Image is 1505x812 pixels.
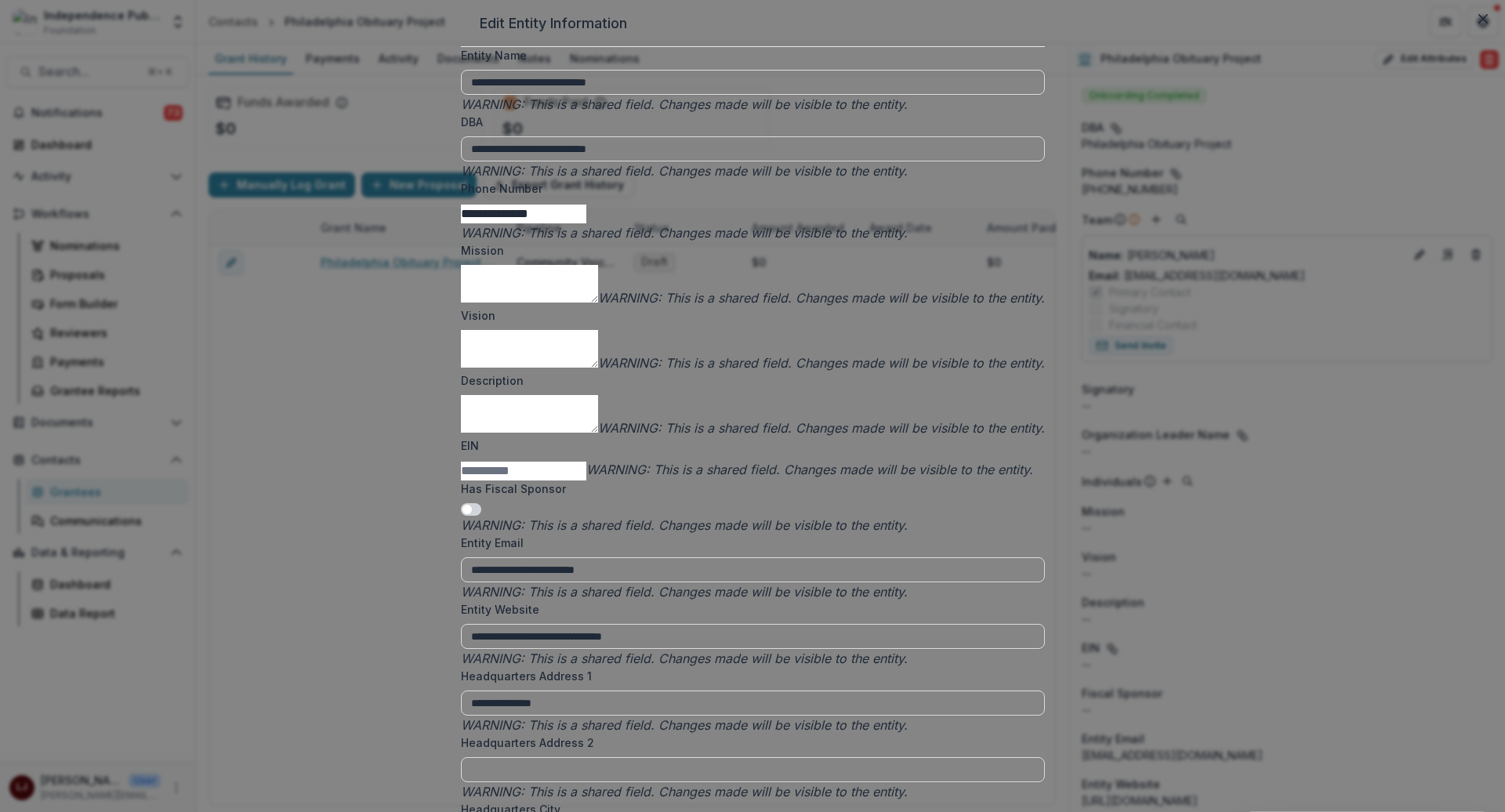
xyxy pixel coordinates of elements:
[461,180,1035,197] label: Phone Number
[461,480,1035,497] label: Has Fiscal Sponsor
[461,225,908,241] i: WARNING: This is a shared field. Changes made will be visible to the entity.
[461,163,908,179] i: WARNING: This is a shared field. Changes made will be visible to the entity.
[1471,6,1496,31] button: Close
[598,355,1045,371] i: WARNING: This is a shared field. Changes made will be visible to the entity.
[461,535,1035,551] label: Entity Email
[461,717,908,733] i: WARNING: This is a shared field. Changes made will be visible to the entity.
[461,651,908,666] i: WARNING: This is a shared field. Changes made will be visible to the entity.
[461,784,908,799] i: WARNING: This is a shared field. Changes made will be visible to the entity.
[461,47,1035,63] label: Entity Name
[586,462,1033,477] i: WARNING: This is a shared field. Changes made will be visible to the entity.
[461,517,908,533] i: WARNING: This is a shared field. Changes made will be visible to the entity.
[461,668,1035,684] label: Headquarters Address 1
[461,734,1035,751] label: Headquarters Address 2
[598,420,1045,436] i: WARNING: This is a shared field. Changes made will be visible to the entity.
[461,307,1035,324] label: Vision
[461,114,1035,130] label: DBA
[461,437,1035,454] label: EIN
[461,584,908,600] i: WARNING: This is a shared field. Changes made will be visible to the entity.
[461,601,1035,618] label: Entity Website
[461,96,908,112] i: WARNING: This is a shared field. Changes made will be visible to the entity.
[461,242,1035,259] label: Mission
[461,372,1035,389] label: Description
[598,290,1045,306] i: WARNING: This is a shared field. Changes made will be visible to the entity.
